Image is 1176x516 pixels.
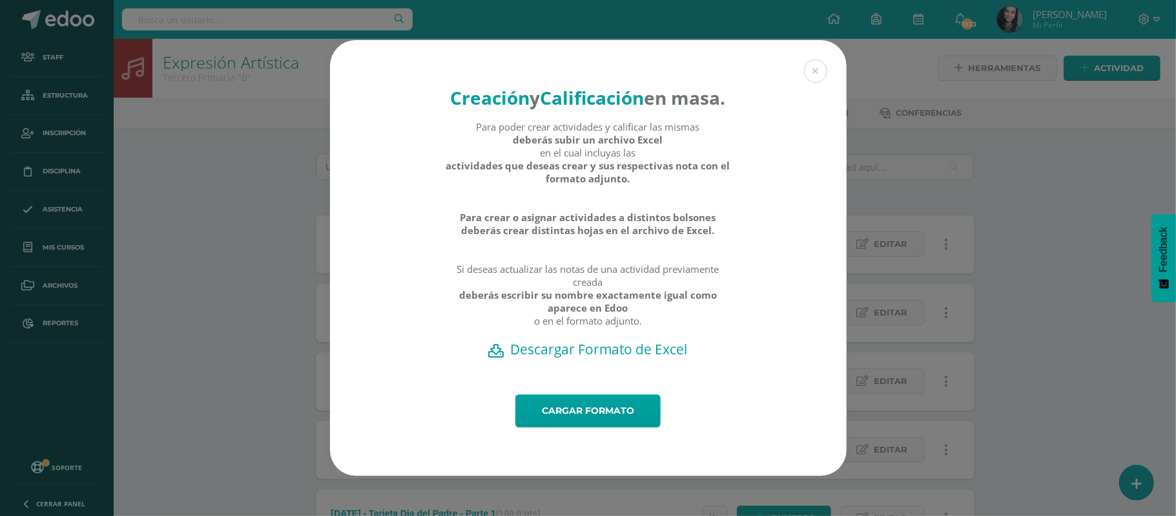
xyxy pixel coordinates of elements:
[353,340,824,358] a: Descargar Formato de Excel
[541,85,645,110] strong: Calificación
[445,211,731,237] strong: Para crear o asignar actividades a distintos bolsones deberás crear distintas hojas en el archivo...
[513,133,663,146] strong: deberás subir un archivo Excel
[445,120,731,340] div: Para poder crear actividades y calificar las mismas en el cual incluyas las Si deseas actualizar ...
[1151,214,1176,302] button: Feedback - Mostrar encuesta
[515,394,661,427] a: Cargar formato
[804,59,827,83] button: Close (Esc)
[1158,227,1170,272] span: Feedback
[445,85,731,110] h4: en masa.
[445,159,731,185] strong: actividades que deseas crear y sus respectivas nota con el formato adjunto.
[451,85,530,110] strong: Creación
[445,288,731,314] strong: deberás escribir su nombre exactamente igual como aparece en Edoo
[530,85,541,110] strong: y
